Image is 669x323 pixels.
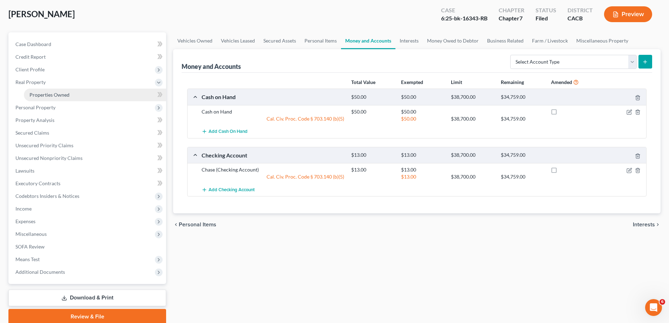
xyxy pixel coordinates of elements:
div: Chase (Checking Account) [198,166,348,173]
strong: Total Value [351,79,375,85]
strong: Remaining [501,79,524,85]
div: $50.00 [348,108,398,115]
i: chevron_right [655,222,661,227]
span: Unsecured Nonpriority Claims [15,155,83,161]
a: SOFA Review [10,240,166,253]
a: Money and Accounts [341,32,395,49]
a: Credit Report [10,51,166,63]
span: Interests [633,222,655,227]
span: Credit Report [15,54,46,60]
div: Case [441,6,487,14]
div: Cash on Hand [198,93,348,101]
div: Cal. Civ. Proc. Code § 703.140 (b)(5) [198,173,348,180]
span: Means Test [15,256,40,262]
span: Property Analysis [15,117,54,123]
div: $50.00 [348,94,398,101]
i: chevron_left [173,222,179,227]
button: Interests chevron_right [633,222,661,227]
a: Personal Items [300,32,341,49]
a: Vehicles Owned [173,32,217,49]
span: Add Cash on Hand [209,129,248,135]
a: Download & Print [8,290,166,306]
a: Case Dashboard [10,38,166,51]
span: Executory Contracts [15,180,60,186]
div: Chapter [499,6,524,14]
a: Executory Contracts [10,177,166,190]
a: Unsecured Priority Claims [10,139,166,152]
span: Case Dashboard [15,41,51,47]
a: Farm / Livestock [528,32,572,49]
span: [PERSON_NAME] [8,9,75,19]
a: Lawsuits [10,164,166,177]
span: Income [15,206,32,212]
a: Properties Owned [24,89,166,101]
div: $13.00 [398,173,447,180]
div: $13.00 [398,152,447,159]
div: $38,700.00 [447,173,497,180]
button: Add Checking Account [202,183,255,196]
a: Unsecured Nonpriority Claims [10,152,166,164]
div: Cal. Civ. Proc. Code § 703.140 (b)(5) [198,115,348,122]
span: Additional Documents [15,269,65,275]
button: Preview [604,6,652,22]
span: Lawsuits [15,168,34,174]
div: $34,759.00 [497,152,547,159]
a: Vehicles Leased [217,32,259,49]
div: $50.00 [398,94,447,101]
button: Add Cash on Hand [202,125,248,138]
a: Secured Assets [259,32,300,49]
div: $38,700.00 [447,152,497,159]
strong: Limit [451,79,462,85]
div: Status [536,6,556,14]
span: Miscellaneous [15,231,47,237]
div: Money and Accounts [182,62,241,71]
span: Secured Claims [15,130,49,136]
div: $34,759.00 [497,94,547,101]
span: Properties Owned [29,92,70,98]
div: CACB [568,14,593,22]
div: Filed [536,14,556,22]
span: Add Checking Account [209,187,255,193]
div: 6:25-bk-16343-RB [441,14,487,22]
span: SOFA Review [15,244,45,250]
a: Secured Claims [10,127,166,139]
a: Interests [395,32,423,49]
span: Client Profile [15,66,45,72]
span: 7 [519,15,523,21]
div: Cash on Hand [198,108,348,115]
div: $38,700.00 [447,94,497,101]
button: chevron_left Personal Items [173,222,216,227]
strong: Exempted [401,79,423,85]
iframe: Intercom live chat [645,299,662,316]
div: $34,759.00 [497,115,547,122]
a: Property Analysis [10,114,166,127]
span: Real Property [15,79,46,85]
div: District [568,6,593,14]
span: Codebtors Insiders & Notices [15,193,79,199]
div: $13.00 [398,166,447,173]
div: $50.00 [398,115,447,122]
div: Checking Account [198,151,348,159]
a: Miscellaneous Property [572,32,632,49]
div: $34,759.00 [497,173,547,180]
strong: Amended [551,79,572,85]
div: Chapter [499,14,524,22]
span: Unsecured Priority Claims [15,142,73,148]
span: Expenses [15,218,35,224]
div: $13.00 [348,152,398,159]
a: Business Related [483,32,528,49]
span: Personal Property [15,104,55,110]
span: 6 [660,299,665,305]
div: $38,700.00 [447,115,497,122]
a: Money Owed to Debtor [423,32,483,49]
span: Personal Items [179,222,216,227]
div: $13.00 [348,166,398,173]
div: $50.00 [398,108,447,115]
